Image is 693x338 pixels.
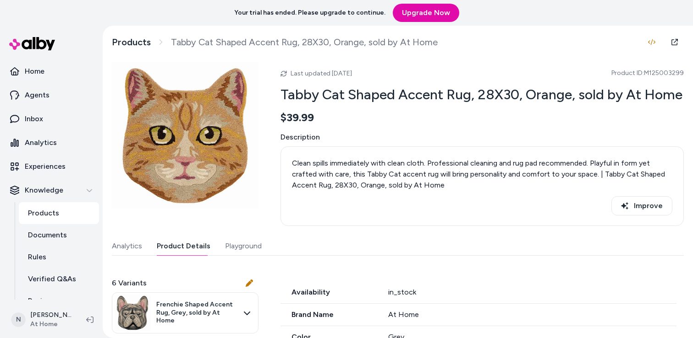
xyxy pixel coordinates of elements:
[280,287,377,298] span: Availability
[234,8,385,17] p: Your trial has ended. Please upgrade to continue.
[25,113,43,124] p: Inbox
[30,311,71,320] p: [PERSON_NAME]
[388,287,676,298] div: in_stock
[4,60,99,82] a: Home
[30,320,71,329] span: At Home
[280,86,684,103] h2: Tabby Cat Shaped Accent Rug, 28X30, Orange, sold by At Home
[4,179,99,201] button: Knowledge
[171,37,438,48] span: Tabby Cat Shaped Accent Rug, 28X30, Orange, sold by At Home
[28,295,56,306] p: Reviews
[112,62,258,209] img: tabby-cat-shaped-accent-rug-28x30.jpg
[393,4,459,22] a: Upgrade Now
[280,111,314,124] span: $39.99
[9,37,55,50] img: alby Logo
[25,90,49,101] p: Agents
[28,230,67,241] p: Documents
[4,108,99,130] a: Inbox
[19,246,99,268] a: Rules
[280,132,684,143] span: Description
[291,70,352,77] span: Last updated [DATE]
[611,69,684,78] span: Product ID: M125003299
[11,312,26,327] span: N
[25,137,57,148] p: Analytics
[280,309,377,320] span: Brand Name
[225,237,262,255] button: Playground
[19,290,99,312] a: Reviews
[114,295,151,331] img: frenchie-shaped-accent-rug.jpg
[19,268,99,290] a: Verified Q&As
[112,237,142,255] button: Analytics
[156,300,238,325] span: Frenchie Shaped Accent Rug, Grey, sold by At Home
[25,161,66,172] p: Experiences
[28,252,46,263] p: Rules
[25,66,44,77] p: Home
[112,292,258,333] button: Frenchie Shaped Accent Rug, Grey, sold by At Home
[19,224,99,246] a: Documents
[611,196,672,215] button: Improve
[388,309,676,320] div: At Home
[25,185,63,196] p: Knowledge
[157,237,210,255] button: Product Details
[112,37,151,48] a: Products
[28,208,59,219] p: Products
[292,158,672,191] p: Clean spills immediately with clean cloth. Professional cleaning and rug pad recommended. Playful...
[4,156,99,177] a: Experiences
[5,305,79,334] button: N[PERSON_NAME]At Home
[112,37,438,48] nav: breadcrumb
[4,132,99,154] a: Analytics
[112,278,147,289] span: 6 Variants
[19,202,99,224] a: Products
[4,84,99,106] a: Agents
[28,274,76,284] p: Verified Q&As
